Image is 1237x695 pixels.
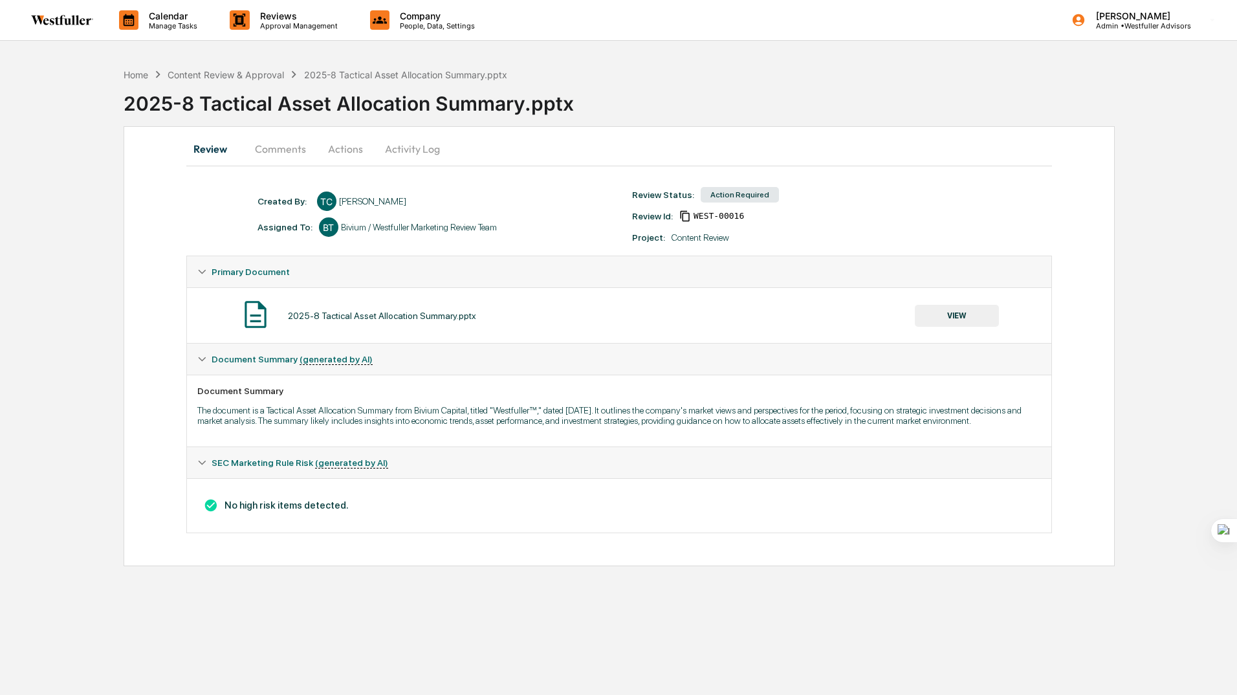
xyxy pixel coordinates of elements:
[701,187,779,203] div: Action Required
[317,192,336,211] div: TC
[304,69,507,80] div: 2025-8 Tactical Asset Allocation Summary.pptx
[124,69,148,80] div: Home
[197,386,1041,396] div: Document Summary
[250,10,344,21] p: Reviews
[339,196,406,206] div: [PERSON_NAME]
[257,196,311,206] div: Created By: ‎ ‎
[212,267,290,277] span: Primary Document
[197,405,1041,426] p: The document is a Tactical Asset Allocation Summary from Bivium Capital, titled "Westfuller™," da...
[187,478,1051,533] div: Document Summary (generated by AI)
[245,133,316,164] button: Comments
[288,311,476,321] div: 2025-8 Tactical Asset Allocation Summary.pptx
[375,133,450,164] button: Activity Log
[1086,21,1191,30] p: Admin • Westfuller Advisors
[187,287,1051,343] div: Primary Document
[197,498,1041,513] h3: No high risk items detected.
[124,82,1237,115] div: 2025-8 Tactical Asset Allocation Summary.pptx
[239,298,272,331] img: Document Icon
[186,133,1052,164] div: secondary tabs example
[187,344,1051,375] div: Document Summary (generated by AI)
[915,305,999,327] button: VIEW
[632,190,694,200] div: Review Status:
[632,232,665,243] div: Project:
[389,21,481,30] p: People, Data, Settings
[187,256,1051,287] div: Primary Document
[389,10,481,21] p: Company
[315,458,388,469] u: (generated by AI)
[257,222,312,232] div: Assigned To:
[632,211,673,221] div: Review Id:
[212,458,388,468] span: SEC Marketing Rule Risk
[187,447,1051,478] div: SEC Marketing Rule Risk (generated by AI)
[168,69,284,80] div: Content Review & Approval
[187,375,1051,447] div: Document Summary (generated by AI)
[138,10,204,21] p: Calendar
[212,354,373,364] span: Document Summary
[250,21,344,30] p: Approval Management
[138,21,204,30] p: Manage Tasks
[319,217,338,237] div: BT
[341,222,497,232] div: Bivium / Westfuller Marketing Review Team
[694,211,744,221] span: d0a5c917-674b-4d71-85a6-0171396575b4
[316,133,375,164] button: Actions
[672,232,729,243] div: Content Review
[300,354,373,365] u: (generated by AI)
[31,15,93,25] img: logo
[186,133,245,164] button: Review
[1086,10,1191,21] p: [PERSON_NAME]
